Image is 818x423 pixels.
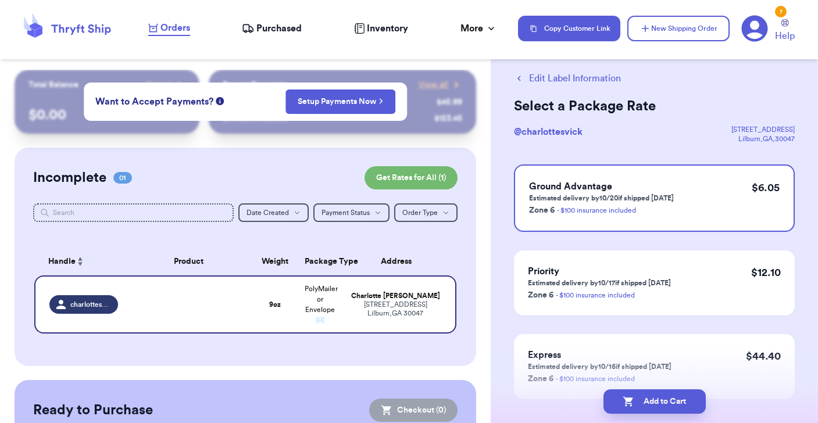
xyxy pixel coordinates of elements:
[247,209,289,216] span: Date Created
[419,79,462,91] a: View all
[529,182,612,191] span: Ground Advantage
[147,79,172,91] span: Payout
[751,264,781,281] p: $ 12.10
[514,127,583,137] span: @ charlottesvick
[741,15,768,42] a: 7
[528,291,553,299] span: Zone 6
[775,6,787,17] div: 7
[556,292,635,299] a: - $100 insurance included
[529,193,674,203] p: Estimated delivery by 10/20 if shipped [DATE]
[514,71,621,85] button: Edit Label Information
[350,292,441,300] div: Charlotte [PERSON_NAME]
[354,21,408,35] a: Inventory
[285,89,395,114] button: Setup Payments Now
[514,97,795,116] h2: Select a Package Rate
[775,29,795,43] span: Help
[518,16,620,41] button: Copy Customer Link
[627,16,730,41] button: New Shipping Order
[223,79,287,91] p: Recent Payments
[556,375,635,382] a: - $100 insurance included
[70,300,111,309] span: charlottesvick
[322,209,370,216] span: Payment Status
[113,172,132,184] span: 01
[528,362,671,371] p: Estimated delivery by 10/16 if shipped [DATE]
[298,248,343,275] th: Package Type
[746,348,781,364] p: $ 44.40
[437,96,462,108] div: $ 45.99
[752,180,780,196] p: $ 6.05
[529,206,555,214] span: Zone 6
[269,301,281,308] strong: 9 oz
[76,254,85,268] button: Sort ascending
[603,389,706,414] button: Add to Cart
[350,300,441,318] div: [STREET_ADDRESS] Lilburn , GA 30047
[367,21,408,35] span: Inventory
[33,401,153,420] h2: Ready to Purchase
[434,113,462,124] div: $ 123.45
[298,96,383,107] a: Setup Payments Now
[305,285,338,324] span: PolyMailer or Envelope ✉️
[557,207,636,214] a: - $100 insurance included
[313,203,390,222] button: Payment Status
[48,256,76,268] span: Handle
[147,79,185,91] a: Payout
[343,248,456,275] th: Address
[256,21,302,35] span: Purchased
[731,125,795,134] div: [STREET_ADDRESS]
[394,203,458,222] button: Order Type
[252,248,298,275] th: Weight
[125,248,252,275] th: Product
[775,19,795,43] a: Help
[28,106,185,124] p: $ 0.00
[528,267,559,276] span: Priority
[528,278,671,288] p: Estimated delivery by 10/17 if shipped [DATE]
[528,375,553,383] span: Zone 6
[160,21,190,35] span: Orders
[148,21,190,36] a: Orders
[731,134,795,144] div: Lilburn , GA , 30047
[28,79,78,91] p: Total Balance
[242,21,302,35] a: Purchased
[33,203,234,222] input: Search
[369,399,458,422] button: Checkout (0)
[33,169,106,187] h2: Incomplete
[402,209,438,216] span: Order Type
[460,21,497,35] div: More
[419,79,448,91] span: View all
[95,95,213,109] span: Want to Accept Payments?
[238,203,309,222] button: Date Created
[365,166,458,189] button: Get Rates for All (1)
[528,350,561,360] span: Express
